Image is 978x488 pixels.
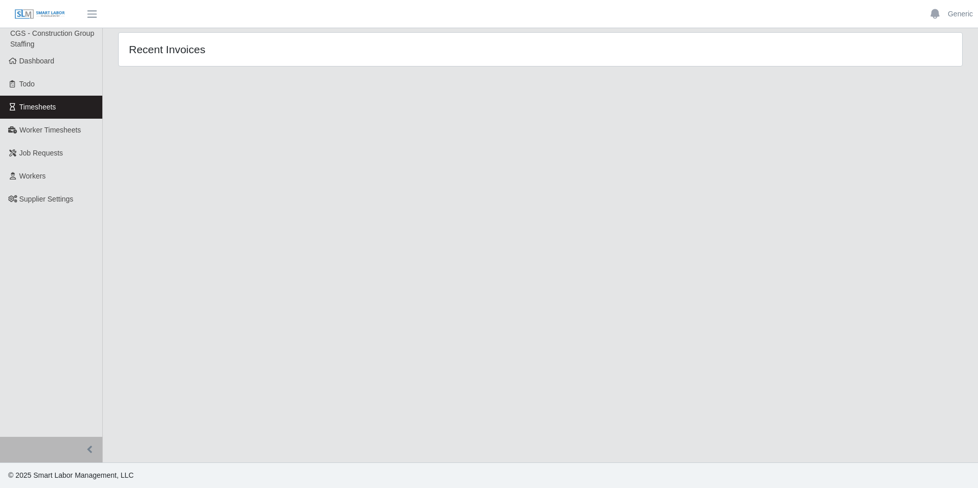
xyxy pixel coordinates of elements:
[8,471,134,479] span: © 2025 Smart Labor Management, LLC
[19,103,56,111] span: Timesheets
[19,195,74,203] span: Supplier Settings
[19,57,55,65] span: Dashboard
[19,80,35,88] span: Todo
[10,29,94,48] span: CGS - Construction Group Staffing
[19,172,46,180] span: Workers
[129,43,463,56] h4: Recent Invoices
[19,149,63,157] span: Job Requests
[19,126,81,134] span: Worker Timesheets
[948,9,973,19] a: Generic
[14,9,65,20] img: SLM Logo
